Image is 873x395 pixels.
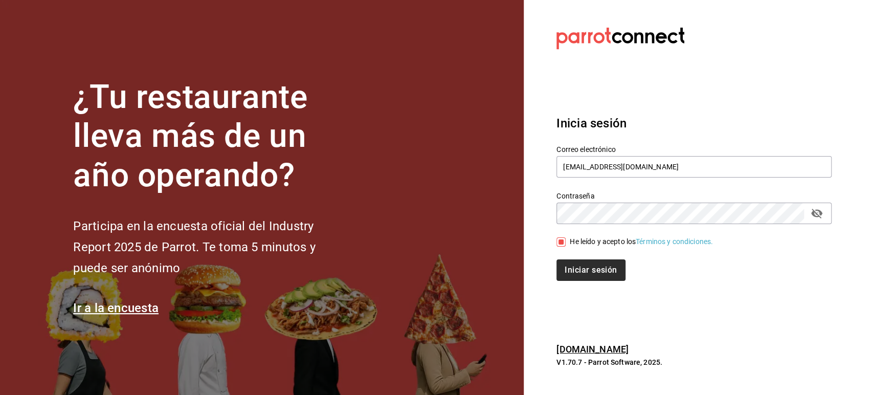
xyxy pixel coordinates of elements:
[556,192,832,199] label: Contraseña
[808,205,825,222] button: passwordField
[556,259,625,281] button: Iniciar sesión
[556,145,832,152] label: Correo electrónico
[73,78,349,195] h1: ¿Tu restaurante lleva más de un año operando?
[73,216,349,278] h2: Participa en la encuesta oficial del Industry Report 2025 de Parrot. Te toma 5 minutos y puede se...
[556,114,832,133] h3: Inicia sesión
[73,301,159,315] a: Ir a la encuesta
[556,357,832,367] p: V1.70.7 - Parrot Software, 2025.
[636,237,713,246] a: Términos y condiciones.
[556,344,629,355] a: [DOMAIN_NAME]
[570,236,713,247] div: He leído y acepto los
[556,156,832,178] input: Ingresa tu correo electrónico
